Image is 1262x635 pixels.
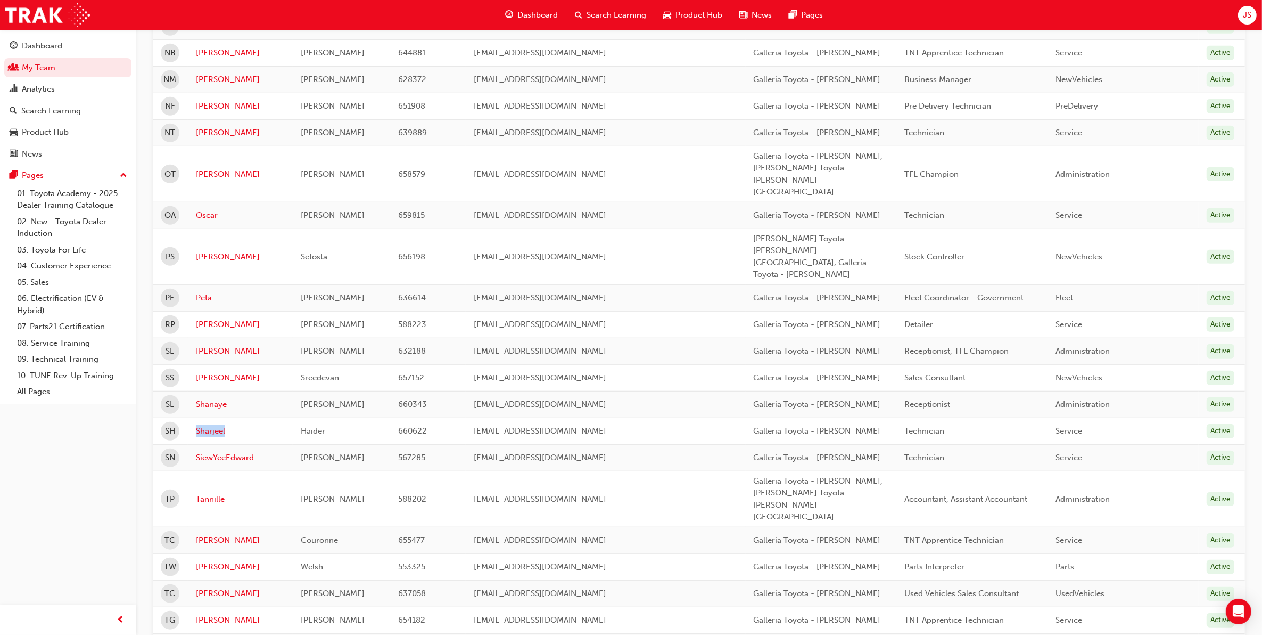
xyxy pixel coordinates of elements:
span: Fleet Coordinator - Government [904,293,1024,303]
a: 09. Technical Training [13,351,131,368]
a: SiewYeeEdward [196,452,285,464]
span: NewVehicles [1055,252,1102,262]
span: NM [164,74,177,86]
span: Galleria Toyota - [PERSON_NAME] [754,346,881,356]
span: Used Vehicles Sales Consultant [904,589,1019,598]
div: Active [1207,250,1234,264]
span: [EMAIL_ADDRESS][DOMAIN_NAME] [474,75,606,84]
div: Active [1207,46,1234,60]
span: Galleria Toyota - [PERSON_NAME] [754,101,881,111]
a: News [4,144,131,164]
span: [EMAIL_ADDRESS][DOMAIN_NAME] [474,494,606,504]
span: [PERSON_NAME] [301,589,365,598]
span: Galleria Toyota - [PERSON_NAME] [754,48,881,58]
span: Technician [904,210,944,220]
span: 637058 [398,589,426,598]
span: prev-icon [117,614,125,627]
a: car-iconProduct Hub [655,4,731,26]
button: DashboardMy TeamAnalyticsSearch LearningProduct HubNews [4,34,131,166]
span: search-icon [575,9,582,22]
a: [PERSON_NAME] [196,588,285,600]
span: UsedVehicles [1055,589,1104,598]
span: 567285 [398,453,425,462]
span: [PERSON_NAME] [301,320,365,329]
span: Accountant, Assistant Accountant [904,494,1027,504]
span: [EMAIL_ADDRESS][DOMAIN_NAME] [474,346,606,356]
span: Pages [801,9,823,21]
span: Galleria Toyota - [PERSON_NAME] [754,210,881,220]
span: TNT Apprentice Technician [904,48,1004,58]
a: [PERSON_NAME] [196,561,285,573]
span: News [752,9,772,21]
span: SS [166,372,175,384]
a: Sharjeel [196,425,285,437]
span: Business Manager [904,75,971,84]
a: Peta [196,292,285,304]
span: OT [164,168,176,181]
span: 632188 [398,346,426,356]
span: Service [1055,48,1082,58]
span: 588202 [398,494,426,504]
div: Active [1207,318,1234,332]
span: TFL Champion [904,169,959,179]
span: NewVehicles [1055,373,1102,382]
span: [EMAIL_ADDRESS][DOMAIN_NAME] [474,615,606,625]
a: [PERSON_NAME] [196,74,285,86]
span: [EMAIL_ADDRESS][DOMAIN_NAME] [474,293,606,303]
a: 07. Parts21 Certification [13,319,131,335]
span: Galleria Toyota - [PERSON_NAME] [754,320,881,329]
span: Galleria Toyota - [PERSON_NAME], [PERSON_NAME] Toyota - [PERSON_NAME][GEOGRAPHIC_DATA] [754,476,883,522]
span: 651908 [398,101,425,111]
span: Galleria Toyota - [PERSON_NAME] [754,562,881,572]
a: [PERSON_NAME] [196,534,285,547]
div: Active [1207,613,1234,628]
a: [PERSON_NAME] [196,100,285,112]
span: [EMAIL_ADDRESS][DOMAIN_NAME] [474,535,606,545]
a: search-iconSearch Learning [566,4,655,26]
span: PreDelivery [1055,101,1098,111]
a: All Pages [13,384,131,400]
a: 10. TUNE Rev-Up Training [13,368,131,384]
div: Active [1207,533,1234,548]
span: [PERSON_NAME] [301,615,365,625]
a: [PERSON_NAME] [196,614,285,626]
span: [PERSON_NAME] [301,453,365,462]
a: Tannille [196,493,285,506]
div: Active [1207,126,1234,140]
span: Galleria Toyota - [PERSON_NAME] [754,400,881,409]
div: Pages [22,169,44,182]
span: Galleria Toyota - [PERSON_NAME] [754,75,881,84]
span: guage-icon [505,9,513,22]
span: Receptionist [904,400,950,409]
span: [PERSON_NAME] [301,210,365,220]
span: Sales Consultant [904,373,966,382]
span: Search Learning [587,9,646,21]
a: [PERSON_NAME] [196,127,285,139]
span: 654182 [398,615,425,625]
a: [PERSON_NAME] [196,372,285,384]
div: Active [1207,560,1234,574]
span: [PERSON_NAME] Toyota - [PERSON_NAME][GEOGRAPHIC_DATA], Galleria Toyota - [PERSON_NAME] [754,234,867,280]
div: Active [1207,424,1234,438]
a: Oscar [196,209,285,222]
span: [PERSON_NAME] [301,400,365,409]
div: Active [1207,451,1234,465]
a: guage-iconDashboard [497,4,566,26]
span: 636614 [398,293,426,303]
span: SN [165,452,175,464]
span: Service [1055,453,1082,462]
span: Galleria Toyota - [PERSON_NAME] [754,426,881,436]
button: Pages [4,166,131,185]
a: [PERSON_NAME] [196,47,285,59]
a: My Team [4,58,131,78]
div: Active [1207,587,1234,601]
a: 05. Sales [13,274,131,291]
img: Trak [5,3,90,27]
span: Parts Interpreter [904,562,964,572]
span: Sreedevan [301,373,339,382]
span: 588223 [398,320,426,329]
a: [PERSON_NAME] [196,168,285,181]
span: OA [164,209,176,222]
div: Active [1207,208,1234,223]
a: 08. Service Training [13,335,131,352]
